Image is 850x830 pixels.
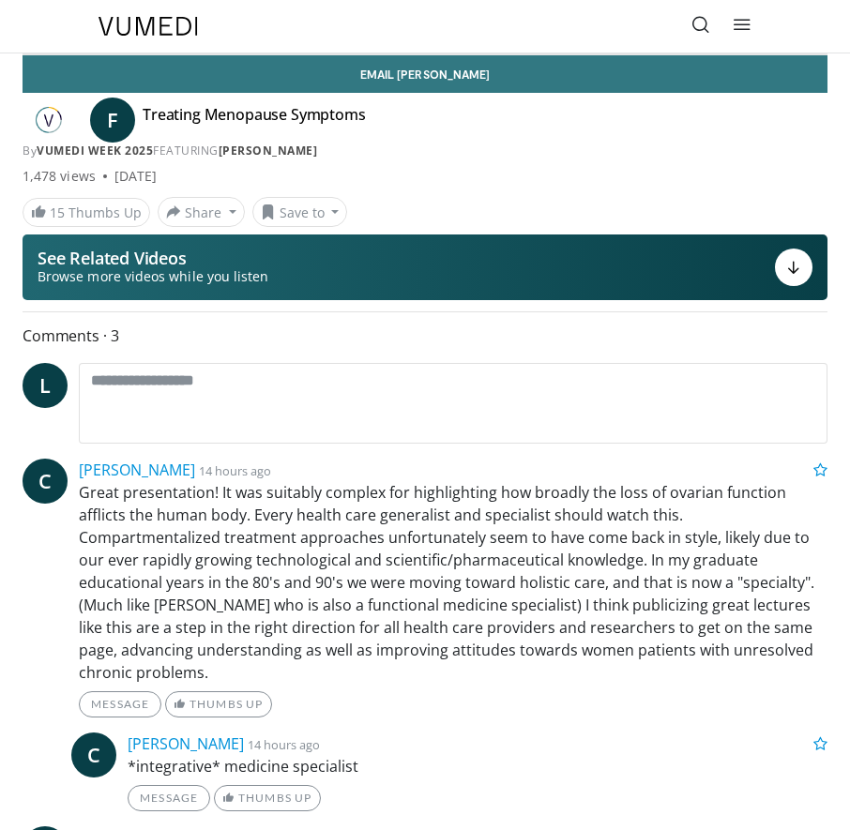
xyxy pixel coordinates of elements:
small: 14 hours ago [199,462,271,479]
h4: Treating Menopause Symptoms [143,105,366,135]
span: Browse more videos while you listen [38,267,268,286]
div: By FEATURING [23,143,827,159]
a: Email [PERSON_NAME] [23,55,827,93]
button: Share [158,197,245,227]
a: C [71,732,116,777]
img: Vumedi Week 2025 [23,105,75,135]
a: Message [79,691,161,717]
a: Message [128,785,210,811]
span: Comments 3 [23,324,827,348]
a: 15 Thumbs Up [23,198,150,227]
a: F [90,98,135,143]
a: [PERSON_NAME] [79,460,195,480]
small: 14 hours ago [248,736,320,753]
span: 15 [50,204,65,221]
a: L [23,363,68,408]
span: 1,478 views [23,167,96,186]
a: Thumbs Up [165,691,271,717]
p: *integrative* medicine specialist [128,755,827,777]
a: Vumedi Week 2025 [37,143,153,158]
p: See Related Videos [38,249,268,267]
a: [PERSON_NAME] [128,733,244,754]
button: See Related Videos Browse more videos while you listen [23,234,827,300]
div: [DATE] [114,167,157,186]
a: [PERSON_NAME] [219,143,318,158]
a: C [23,459,68,504]
a: Thumbs Up [214,785,320,811]
img: VuMedi Logo [99,17,198,36]
button: Save to [252,197,348,227]
p: Great presentation! It was suitably complex for highlighting how broadly the loss of ovarian func... [79,481,827,684]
